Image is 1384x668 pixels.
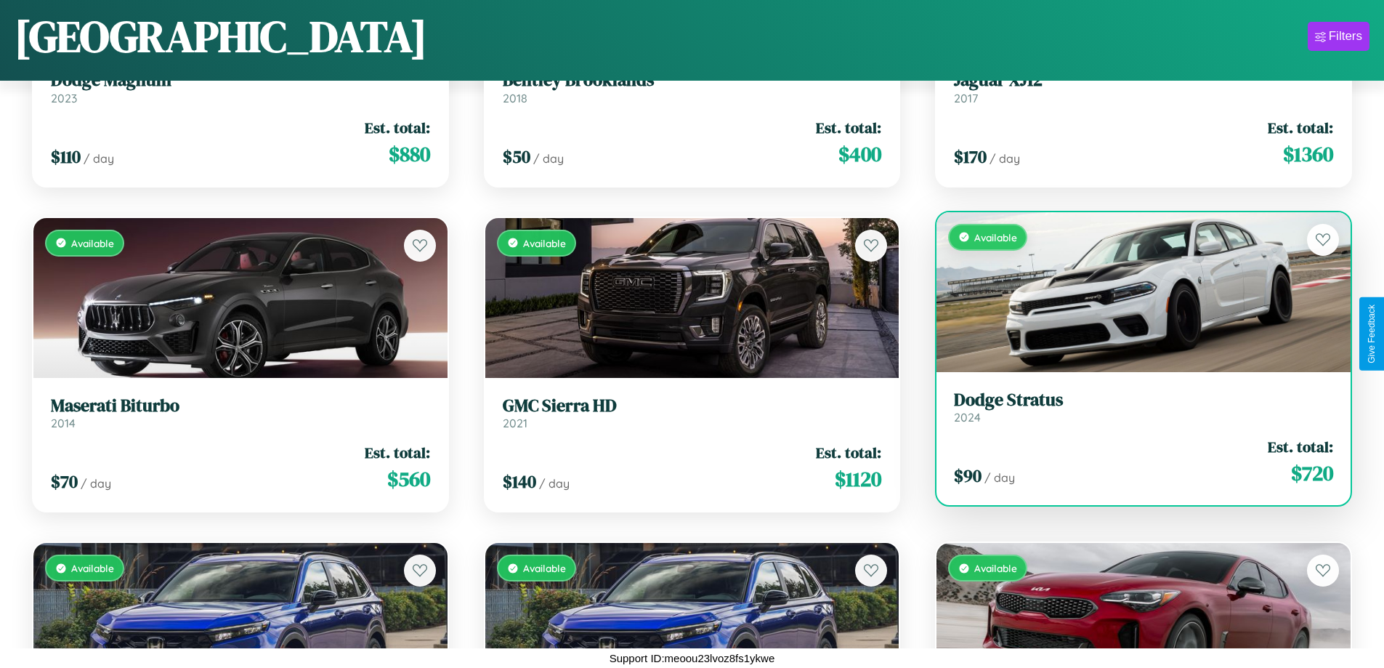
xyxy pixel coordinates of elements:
[365,117,430,138] span: Est. total:
[71,237,114,249] span: Available
[15,7,427,66] h1: [GEOGRAPHIC_DATA]
[954,410,981,424] span: 2024
[523,562,566,574] span: Available
[1268,436,1333,457] span: Est. total:
[990,151,1020,166] span: / day
[51,395,430,417] h3: Maserati Biturbo
[523,237,566,249] span: Available
[954,464,982,488] span: $ 90
[51,70,430,105] a: Dodge Magnum2023
[954,390,1333,411] h3: Dodge Stratus
[974,562,1017,574] span: Available
[51,145,81,169] span: $ 110
[954,70,1333,105] a: Jaguar XJ122017
[503,416,527,430] span: 2021
[51,91,77,105] span: 2023
[610,648,775,668] p: Support ID: meoou23lvoz8fs1ykwe
[539,476,570,491] span: / day
[954,390,1333,425] a: Dodge Stratus2024
[954,91,978,105] span: 2017
[1329,29,1362,44] div: Filters
[81,476,111,491] span: / day
[533,151,564,166] span: / day
[835,464,881,494] span: $ 1120
[71,562,114,574] span: Available
[503,395,882,431] a: GMC Sierra HD2021
[51,470,78,494] span: $ 70
[816,442,881,463] span: Est. total:
[1308,22,1369,51] button: Filters
[954,145,987,169] span: $ 170
[503,145,530,169] span: $ 50
[51,70,430,91] h3: Dodge Magnum
[503,470,536,494] span: $ 140
[838,140,881,169] span: $ 400
[84,151,114,166] span: / day
[984,470,1015,485] span: / day
[503,395,882,417] h3: GMC Sierra HD
[365,442,430,463] span: Est. total:
[503,70,882,105] a: Bentley Brooklands2018
[387,464,430,494] span: $ 560
[1283,140,1333,169] span: $ 1360
[51,416,76,430] span: 2014
[1291,459,1333,488] span: $ 720
[954,70,1333,91] h3: Jaguar XJ12
[503,91,527,105] span: 2018
[1268,117,1333,138] span: Est. total:
[974,231,1017,244] span: Available
[389,140,430,169] span: $ 880
[1367,305,1377,363] div: Give Feedback
[51,395,430,431] a: Maserati Biturbo2014
[816,117,881,138] span: Est. total:
[503,70,882,91] h3: Bentley Brooklands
